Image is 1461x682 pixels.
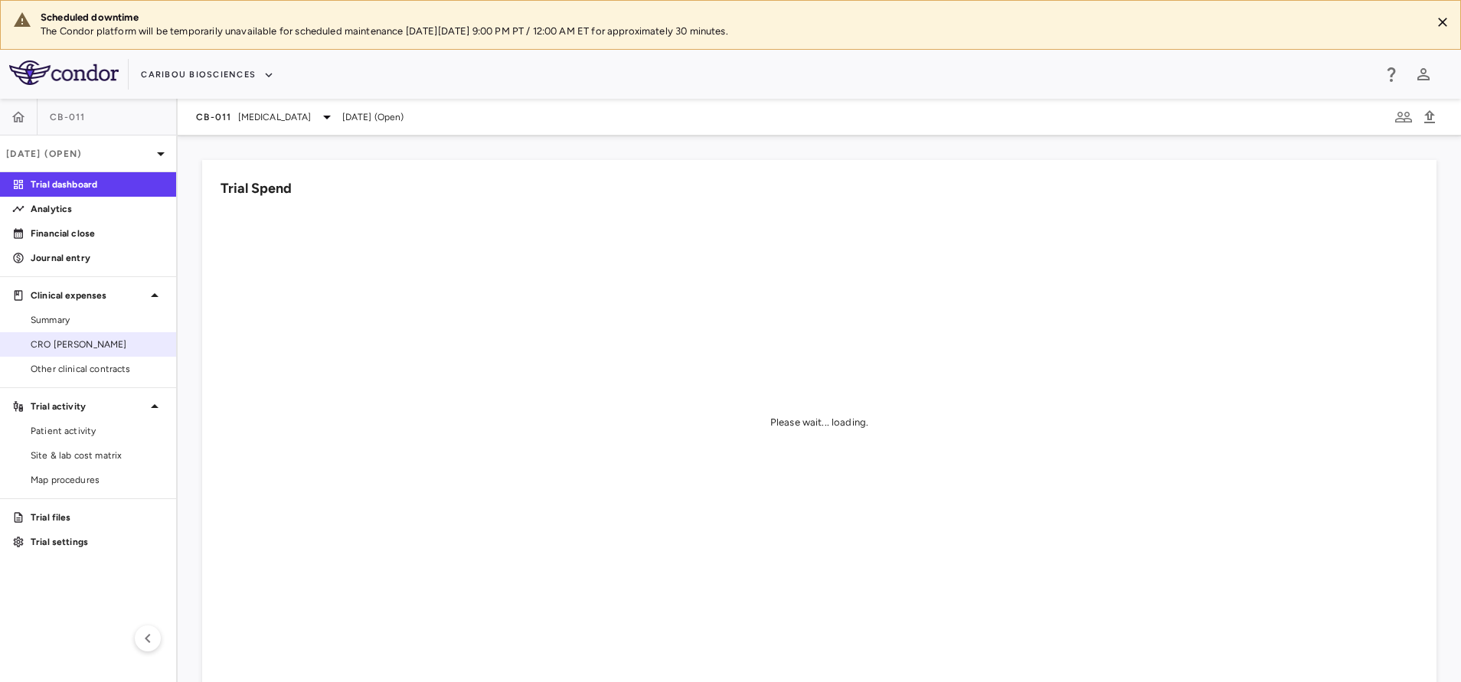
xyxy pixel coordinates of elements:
span: Summary [31,313,164,327]
span: Site & lab cost matrix [31,449,164,462]
button: Close [1431,11,1454,34]
p: Financial close [31,227,164,240]
p: Trial activity [31,400,145,413]
span: Other clinical contracts [31,362,164,376]
p: [DATE] (Open) [6,147,152,161]
p: The Condor platform will be temporarily unavailable for scheduled maintenance [DATE][DATE] 9:00 P... [41,24,1419,38]
div: Scheduled downtime [41,11,1419,24]
h6: Trial Spend [221,178,292,199]
span: CB-011 [50,111,86,123]
p: Analytics [31,202,164,216]
span: Map procedures [31,473,164,487]
p: Clinical expenses [31,289,145,302]
p: Trial files [31,511,164,524]
p: Journal entry [31,251,164,265]
span: Patient activity [31,424,164,438]
span: CB-011 [196,111,232,123]
p: Trial settings [31,535,164,549]
p: Trial dashboard [31,178,164,191]
span: [MEDICAL_DATA] [238,110,312,124]
button: Caribou Biosciences [141,63,274,87]
span: [DATE] (Open) [342,110,404,124]
div: Please wait... loading. [770,416,868,429]
img: logo-full-SnFGN8VE.png [9,60,119,85]
span: CRO [PERSON_NAME] [31,338,164,351]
